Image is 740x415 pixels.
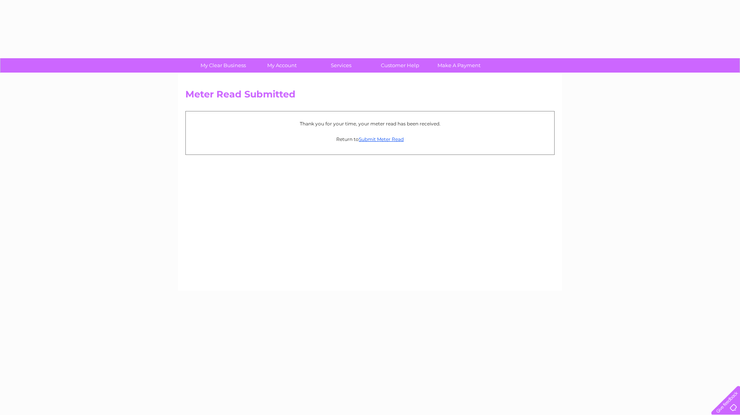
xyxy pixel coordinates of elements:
[427,58,491,73] a: Make A Payment
[185,89,555,104] h2: Meter Read Submitted
[190,120,550,127] p: Thank you for your time, your meter read has been received.
[359,136,404,142] a: Submit Meter Read
[191,58,255,73] a: My Clear Business
[368,58,432,73] a: Customer Help
[250,58,314,73] a: My Account
[190,135,550,143] p: Return to
[309,58,373,73] a: Services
